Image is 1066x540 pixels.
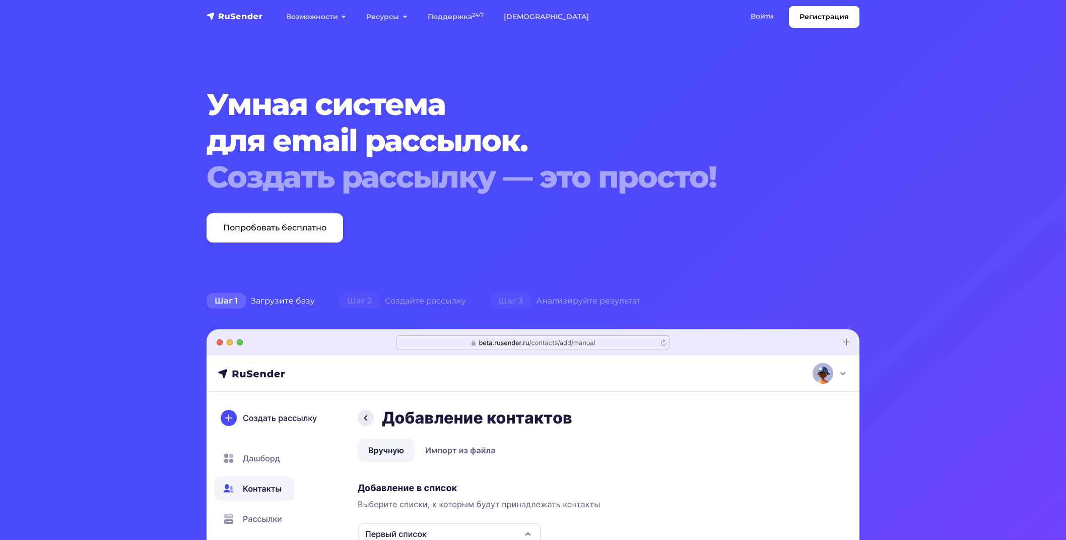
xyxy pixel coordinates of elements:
a: Ресурсы [356,7,417,27]
h1: Умная система для email рассылок. [207,86,804,195]
a: Войти [741,6,784,27]
div: Создать рассылку — это просто! [207,159,804,195]
sup: 24/7 [472,12,484,18]
a: [DEMOGRAPHIC_DATA] [494,7,599,27]
div: Загрузите базу [194,291,327,311]
div: Анализируйте результат [478,291,653,311]
span: Шаг 1 [207,293,246,309]
a: Попробовать бесплатно [207,213,343,243]
span: Шаг 2 [339,293,380,309]
a: Регистрация [789,6,859,28]
span: Шаг 3 [490,293,531,309]
a: Поддержка24/7 [418,7,494,27]
img: RuSender [207,11,263,21]
a: Возможности [276,7,356,27]
div: Создайте рассылку [327,291,478,311]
